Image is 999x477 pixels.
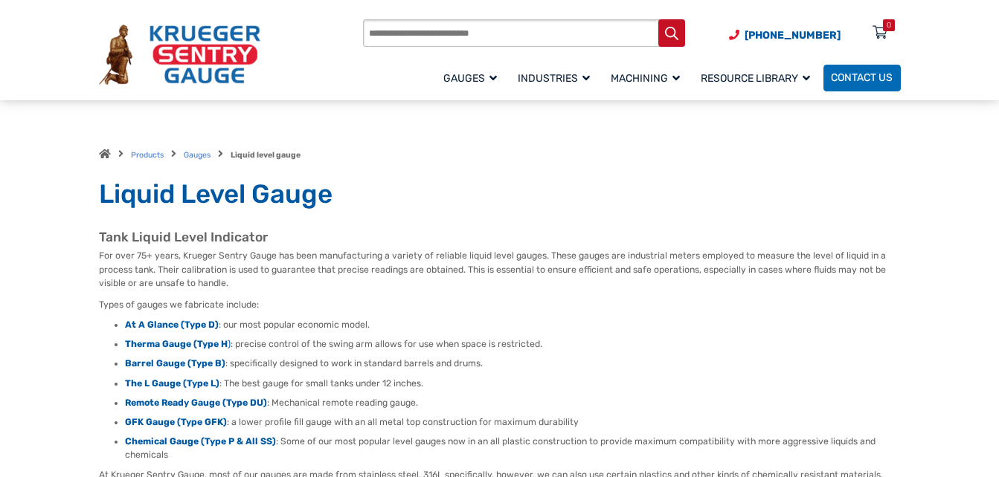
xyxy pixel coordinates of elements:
[125,416,901,429] li: : a lower profile fill gauge with an all metal top construction for maximum durability
[99,298,901,311] p: Types of gauges we fabricate include:
[125,378,219,389] a: The L Gauge (Type L)
[125,339,231,349] a: Therma Gauge (Type H)
[603,62,693,93] a: Machining
[125,436,276,447] a: Chemical Gauge (Type P & All SS)
[518,72,590,85] span: Industries
[99,25,260,84] img: Krueger Sentry Gauge
[125,377,901,391] li: : The best gauge for small tanks under 12 inches.
[745,29,841,42] span: [PHONE_NUMBER]
[231,150,301,160] strong: Liquid level gauge
[887,19,891,31] div: 0
[131,150,164,160] a: Products
[611,72,680,85] span: Machining
[701,72,810,85] span: Resource Library
[125,319,219,330] a: At A Glance (Type D)
[823,65,901,91] a: Contact Us
[831,72,893,85] span: Contact Us
[125,358,225,369] a: Barrel Gauge (Type B)
[99,249,901,290] p: For over 75+ years, Krueger Sentry Gauge has been manufacturing a variety of reliable liquid leve...
[729,27,841,43] a: Phone Number (920) 434-8860
[125,397,267,408] a: Remote Ready Gauge (Type DU)
[125,319,901,332] li: : our most popular economic model.
[443,72,497,85] span: Gauges
[125,339,228,349] strong: Therma Gauge (Type H
[510,62,603,93] a: Industries
[184,150,211,160] a: Gauges
[99,230,901,246] h2: Tank Liquid Level Indicator
[436,62,510,93] a: Gauges
[693,62,823,93] a: Resource Library
[125,417,227,427] a: GFK Gauge (Type GFK)
[99,178,901,211] h1: Liquid Level Gauge
[125,435,901,461] li: : Some of our most popular level gauges now in an all plastic construction to provide maximum com...
[125,357,901,371] li: : specifically designed to work in standard barrels and drums.
[125,397,901,410] li: : Mechanical remote reading gauge.
[125,338,901,351] li: : precise control of the swing arm allows for use when space is restricted.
